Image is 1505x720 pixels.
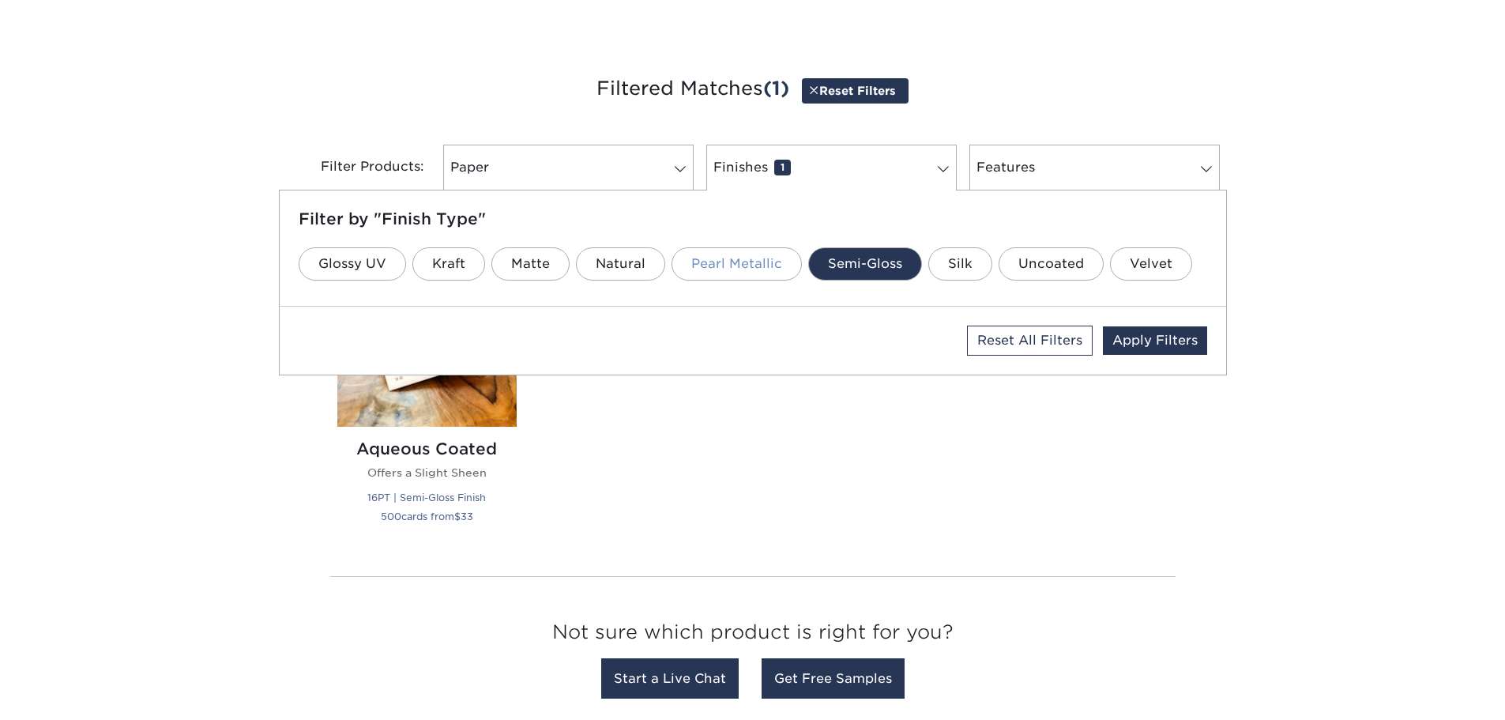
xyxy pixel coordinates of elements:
[672,247,802,281] a: Pearl Metallic
[967,326,1093,356] a: Reset All Filters
[381,511,401,522] span: 500
[412,247,485,281] a: Kraft
[1103,326,1207,355] a: Apply Filters
[337,465,517,481] p: Offers a Slight Sheen
[330,609,1176,663] h3: Not sure which product is right for you?
[601,658,739,699] a: Start a Live Chat
[291,53,1215,126] h3: Filtered Matches
[443,145,694,190] a: Paper
[774,160,791,175] span: 1
[808,247,922,281] a: Semi-Gloss
[381,511,473,522] small: cards from
[969,145,1220,190] a: Features
[1110,247,1192,281] a: Velvet
[928,247,992,281] a: Silk
[454,511,461,522] span: $
[337,439,517,458] h2: Aqueous Coated
[576,247,665,281] a: Natural
[802,78,909,103] a: Reset Filters
[299,247,406,281] a: Glossy UV
[337,247,517,544] a: Aqueous Coated Business Cards Aqueous Coated Offers a Slight Sheen 16PT | Semi-Gloss Finish 500ca...
[706,145,957,190] a: Finishes1
[367,492,486,503] small: 16PT | Semi-Gloss Finish
[461,511,473,522] span: 33
[999,247,1104,281] a: Uncoated
[762,658,905,699] a: Get Free Samples
[279,145,437,190] div: Filter Products:
[763,77,789,100] span: (1)
[491,247,570,281] a: Matte
[299,209,1207,228] h5: Filter by "Finish Type"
